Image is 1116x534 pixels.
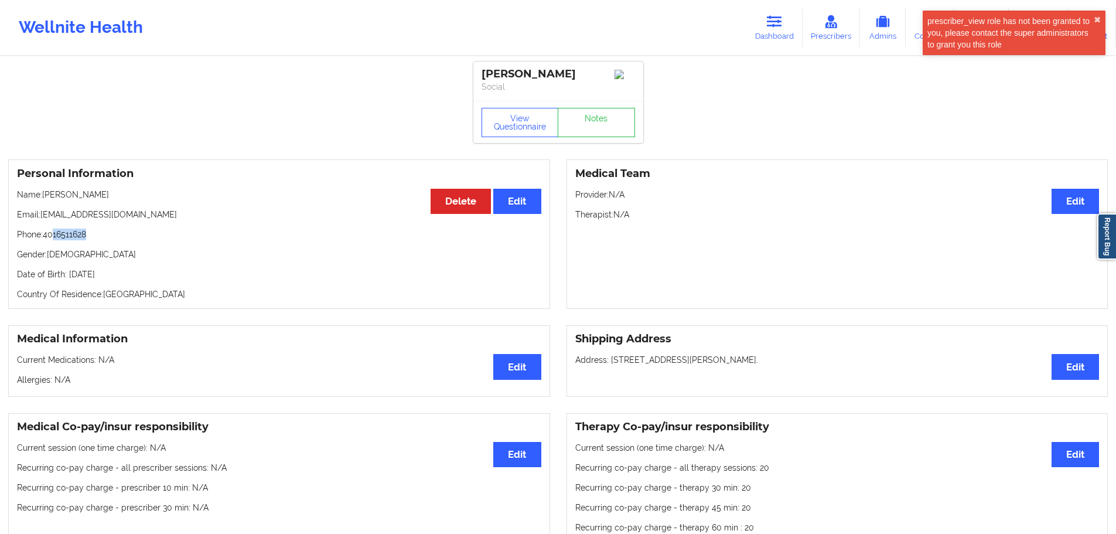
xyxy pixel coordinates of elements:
button: View Questionnaire [482,108,559,137]
p: Current Medications: N/A [17,354,541,366]
p: Date of Birth: [DATE] [17,268,541,280]
img: Image%2Fplaceholer-image.png [615,70,635,79]
p: Recurring co-pay charge - all therapy sessions : 20 [575,462,1100,474]
p: Recurring co-pay charge - prescriber 30 min : N/A [17,502,541,513]
p: Allergies: N/A [17,374,541,386]
h3: Personal Information [17,167,541,181]
a: Report Bug [1097,213,1116,260]
div: [PERSON_NAME] [482,67,635,81]
button: close [1094,15,1101,25]
a: Prescribers [803,8,861,47]
button: Edit [1052,354,1099,379]
p: Social [482,81,635,93]
p: Country Of Residence: [GEOGRAPHIC_DATA] [17,288,541,300]
p: Recurring co-pay charge - therapy 60 min : 20 [575,522,1100,533]
button: Edit [1052,189,1099,214]
a: Admins [860,8,906,47]
p: Email: [EMAIL_ADDRESS][DOMAIN_NAME] [17,209,541,220]
div: prescriber_view role has not been granted to you, please contact the super administrators to gran... [927,15,1094,50]
button: Edit [1052,442,1099,467]
p: Phone: 4016511628 [17,229,541,240]
p: Current session (one time charge): N/A [17,442,541,454]
p: Gender: [DEMOGRAPHIC_DATA] [17,249,541,260]
p: Address: [STREET_ADDRESS][PERSON_NAME]. [575,354,1100,366]
button: Edit [493,189,541,214]
p: Recurring co-pay charge - all prescriber sessions : N/A [17,462,541,474]
p: Recurring co-pay charge - therapy 45 min : 20 [575,502,1100,513]
h3: Shipping Address [575,332,1100,346]
p: Recurring co-pay charge - therapy 30 min : 20 [575,482,1100,494]
h3: Medical Team [575,167,1100,181]
h3: Therapy Co-pay/insur responsibility [575,420,1100,434]
a: Coaches [906,8,954,47]
p: Current session (one time charge): N/A [575,442,1100,454]
a: Notes [558,108,635,137]
a: Dashboard [746,8,803,47]
p: Provider: N/A [575,189,1100,200]
h3: Medical Information [17,332,541,346]
p: Therapist: N/A [575,209,1100,220]
button: Edit [493,354,541,379]
h3: Medical Co-pay/insur responsibility [17,420,541,434]
button: Delete [431,189,491,214]
p: Name: [PERSON_NAME] [17,189,541,200]
p: Recurring co-pay charge - prescriber 10 min : N/A [17,482,541,494]
button: Edit [493,442,541,467]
